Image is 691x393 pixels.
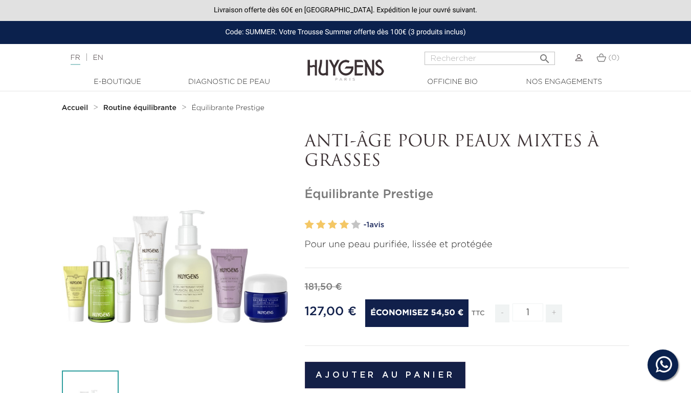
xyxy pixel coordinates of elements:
[513,77,615,88] a: Nos engagements
[66,77,169,88] a: E-Boutique
[65,52,280,64] div: |
[305,133,630,172] p: ANTI-ÂGE POUR PEAUX MIXTES À GRASSES
[402,77,504,88] a: Officine Bio
[93,54,103,61] a: EN
[305,217,314,232] label: 1
[364,217,630,233] a: -1avis
[366,221,369,229] span: 1
[539,50,551,62] i: 
[307,43,384,82] img: Huygens
[546,304,562,322] span: +
[191,104,264,112] a: Équilibrante Prestige
[305,305,356,318] span: 127,00 €
[512,303,543,321] input: Quantité
[305,238,630,252] p: Pour une peau purifiée, lissée et protégée
[71,54,80,65] a: FR
[365,299,469,327] span: Économisez 54,50 €
[305,282,342,292] span: 181,50 €
[178,77,280,88] a: Diagnostic de peau
[351,217,361,232] label: 5
[328,217,337,232] label: 3
[103,104,179,112] a: Routine équilibrante
[103,104,176,112] strong: Routine équilibrante
[305,362,466,388] button: Ajouter au panier
[472,302,485,330] div: TTC
[425,52,555,65] input: Rechercher
[62,104,91,112] a: Accueil
[62,104,88,112] strong: Accueil
[316,217,325,232] label: 2
[340,217,349,232] label: 4
[495,304,509,322] span: -
[608,54,619,61] span: (0)
[536,49,554,62] button: 
[305,187,630,202] h1: Équilibrante Prestige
